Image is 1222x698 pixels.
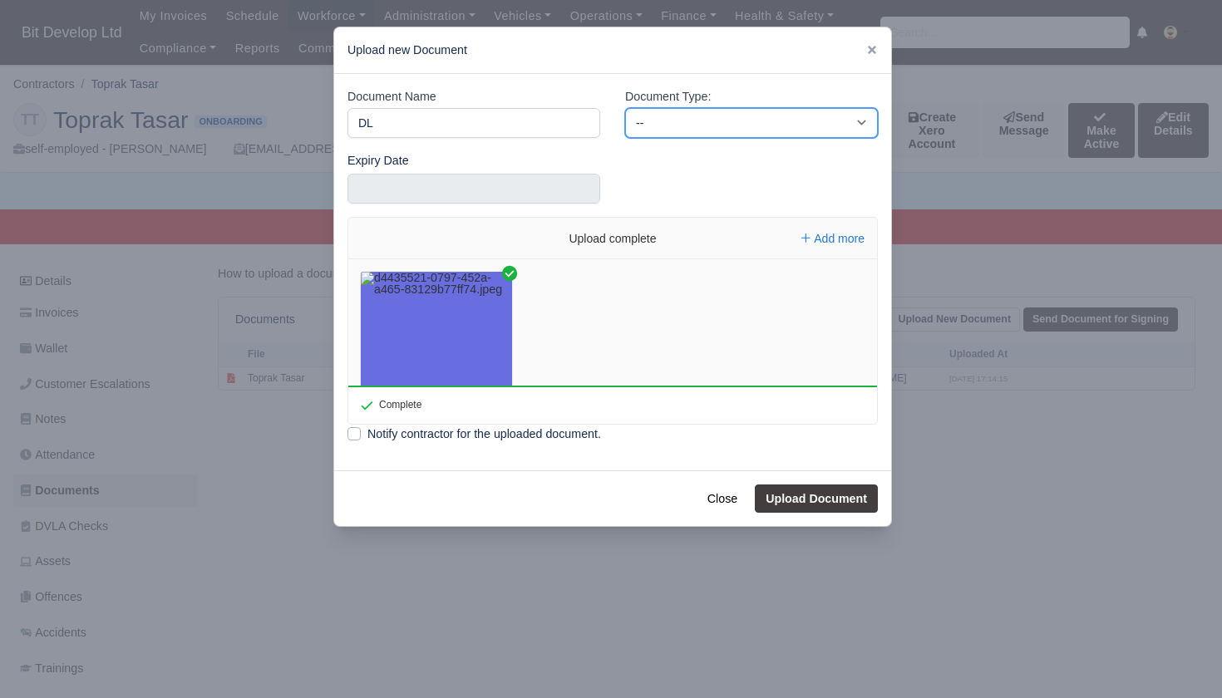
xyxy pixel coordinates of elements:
div: File Uploader [347,217,878,425]
button: Upload Document [755,484,878,513]
div: Complete [361,400,421,410]
button: Add more files [795,227,871,250]
div: Upload complete [488,218,737,259]
span: Add more [814,232,865,245]
label: Document Name [347,87,436,106]
button: Close [697,484,748,513]
label: Document Type: [625,87,711,106]
label: Expiry Date [347,151,409,170]
a: d4435521-0797-452a-a465-83129b77ff74.jpeg [361,272,512,388]
iframe: Chat Widget [1139,618,1222,698]
div: Upload new Document [334,27,891,74]
label: Notify contractor for the uploaded document. [367,425,601,444]
div: Complete [348,386,425,424]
